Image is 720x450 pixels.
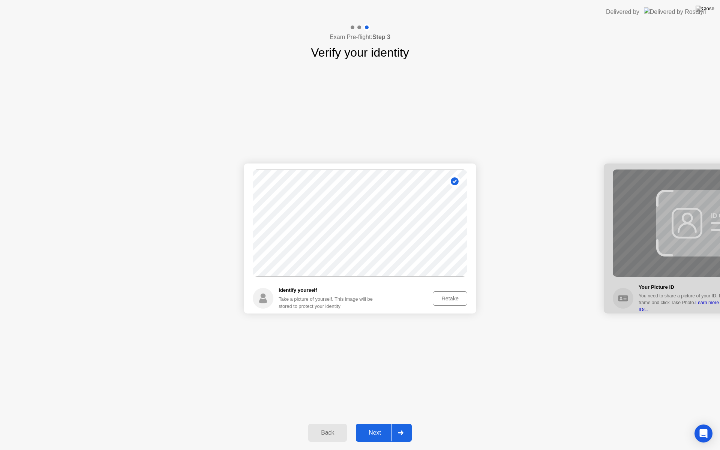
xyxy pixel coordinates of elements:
button: Back [308,424,347,442]
h4: Exam Pre-flight: [330,33,390,42]
div: Delivered by [606,7,639,16]
button: Next [356,424,412,442]
button: Retake [433,291,467,306]
div: Next [358,429,391,436]
div: Open Intercom Messenger [694,424,712,442]
img: Close [696,6,714,12]
h1: Verify your identity [311,43,409,61]
b: Step 3 [372,34,390,40]
img: Delivered by Rosalyn [644,7,706,16]
div: Take a picture of yourself. This image will be stored to protect your identity [279,295,379,310]
div: Back [310,429,345,436]
h5: Identify yourself [279,286,379,294]
div: Retake [435,295,465,301]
